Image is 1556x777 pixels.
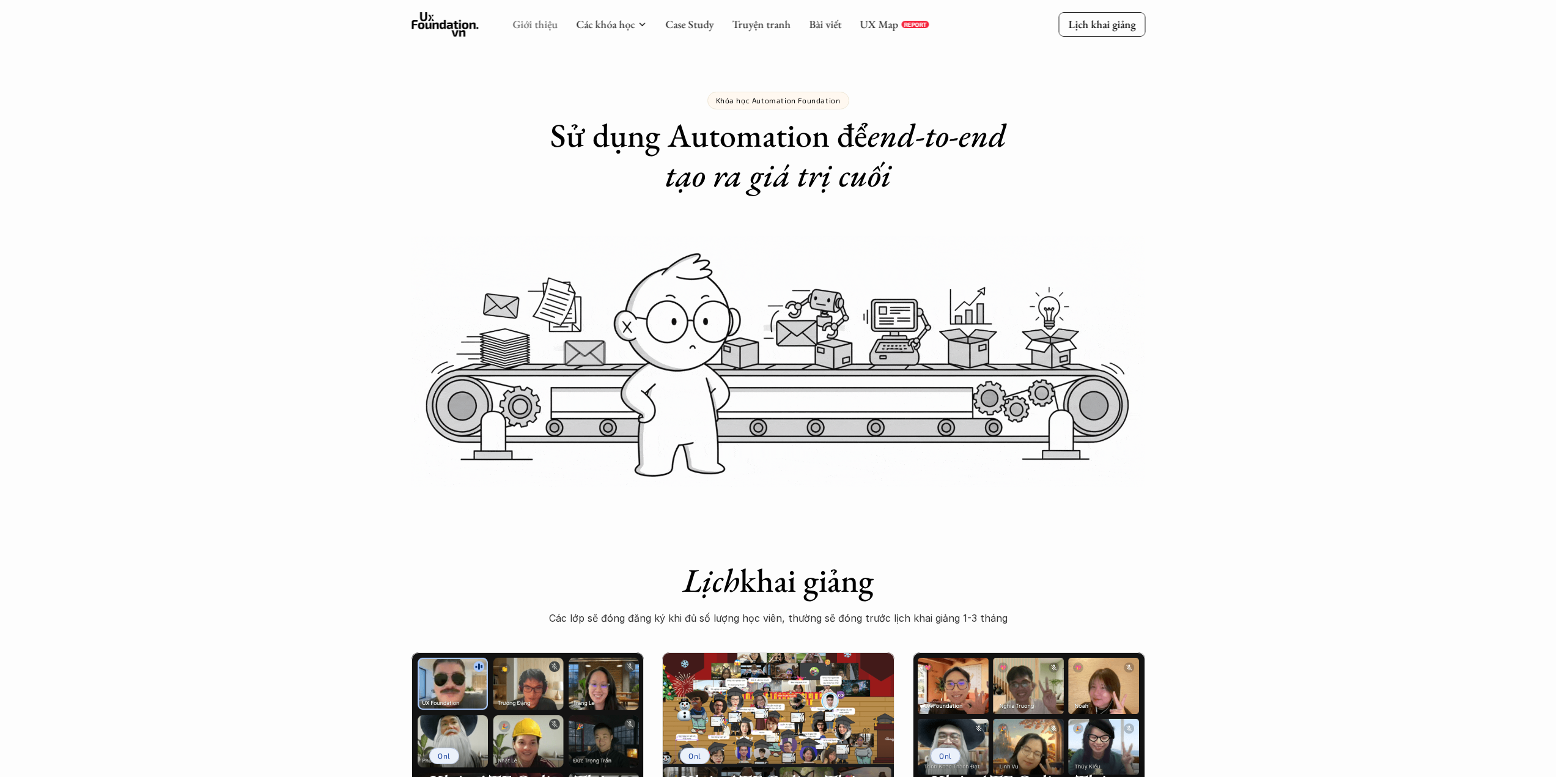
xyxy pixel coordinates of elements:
a: Các khóa học [576,17,635,31]
h1: Sử dụng Automation để [534,116,1023,195]
em: Lịch [683,559,740,602]
em: end-to-end tạo ra giá trị cuối [665,114,1014,196]
a: Lịch khai giảng [1058,12,1145,36]
a: REPORT [901,21,929,28]
h1: khai giảng [534,561,1023,600]
a: Case Study [665,17,713,31]
p: Khóa học Automation Foundation [716,96,841,105]
p: Các lớp sẽ đóng đăng ký khi đủ số lượng học viên, thường sẽ đóng trước lịch khai giảng 1-3 tháng [534,609,1023,627]
a: Truyện tranh [732,17,791,31]
a: UX Map [860,17,898,31]
a: Giới thiệu [512,17,558,31]
a: Bài viết [809,17,841,31]
p: Onl [939,751,952,760]
p: Onl [438,751,451,760]
p: Lịch khai giảng [1068,17,1135,31]
p: REPORT [904,21,926,28]
p: Onl [688,751,701,760]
